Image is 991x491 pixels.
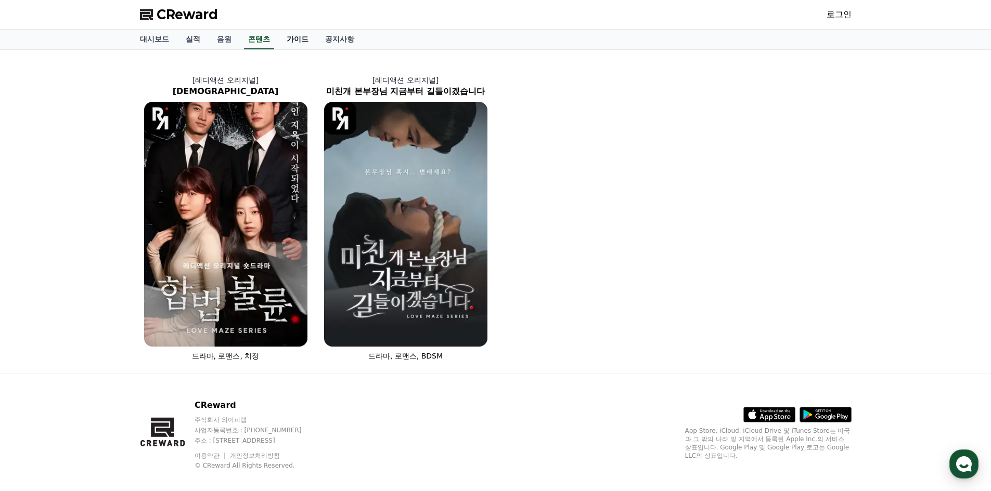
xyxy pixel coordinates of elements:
[195,416,321,424] p: 주식회사 와이피랩
[324,102,357,135] img: [object Object] Logo
[244,30,274,49] a: 콘텐츠
[827,8,852,21] a: 로그인
[230,452,280,459] a: 개인정보처리방침
[195,436,321,445] p: 주소 : [STREET_ADDRESS]
[316,75,496,85] p: [레디액션 오리지널]
[140,6,218,23] a: CReward
[157,6,218,23] span: CReward
[136,85,316,98] h2: [DEMOGRAPHIC_DATA]
[95,346,108,354] span: 대화
[368,352,443,360] span: 드라마, 로맨스, BDSM
[278,30,317,49] a: 가이드
[195,426,321,434] p: 사업자등록번호 : [PHONE_NUMBER]
[33,345,39,353] span: 홈
[144,102,307,347] img: 합법불륜
[134,329,200,355] a: 설정
[132,30,177,49] a: 대시보드
[195,452,227,459] a: 이용약관
[317,30,363,49] a: 공지사항
[316,67,496,369] a: [레디액션 오리지널] 미친개 본부장님 지금부터 길들이겠습니다 미친개 본부장님 지금부터 길들이겠습니다 [object Object] Logo 드라마, 로맨스, BDSM
[144,102,177,135] img: [object Object] Logo
[685,427,852,460] p: App Store, iCloud, iCloud Drive 및 iTunes Store는 미국과 그 밖의 나라 및 지역에서 등록된 Apple Inc.의 서비스 상표입니다. Goo...
[177,30,209,49] a: 실적
[161,345,173,353] span: 설정
[195,399,321,412] p: CReward
[192,352,260,360] span: 드라마, 로맨스, 치정
[69,329,134,355] a: 대화
[136,67,316,369] a: [레디액션 오리지널] [DEMOGRAPHIC_DATA] 합법불륜 [object Object] Logo 드라마, 로맨스, 치정
[195,461,321,470] p: © CReward All Rights Reserved.
[324,102,487,347] img: 미친개 본부장님 지금부터 길들이겠습니다
[3,329,69,355] a: 홈
[209,30,240,49] a: 음원
[316,85,496,98] h2: 미친개 본부장님 지금부터 길들이겠습니다
[136,75,316,85] p: [레디액션 오리지널]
